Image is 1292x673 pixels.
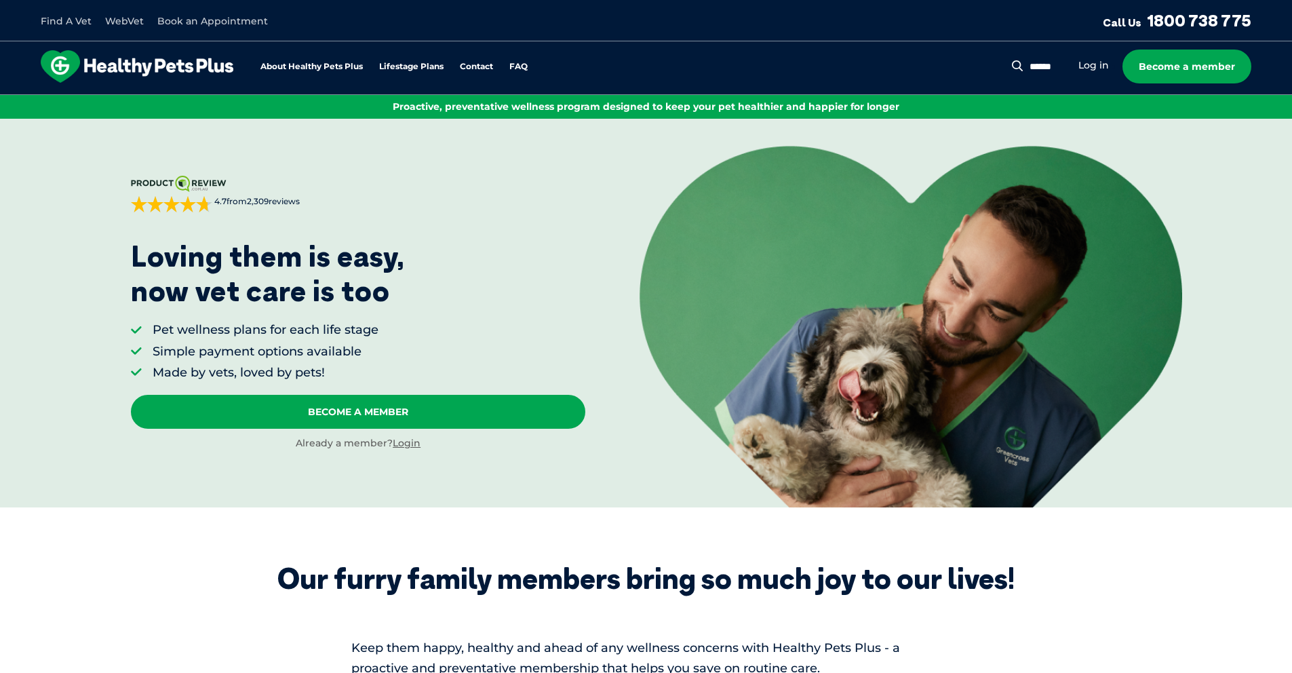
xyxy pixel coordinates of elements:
a: Book an Appointment [157,15,268,27]
div: Our furry family members bring so much joy to our lives! [277,562,1015,596]
div: 4.7 out of 5 stars [131,196,212,212]
div: Already a member? [131,437,585,450]
p: Loving them is easy, now vet care is too [131,239,405,308]
img: <p>Loving them is easy, <br /> now vet care is too</p> [640,146,1182,507]
a: Call Us1800 738 775 [1103,10,1251,31]
a: 4.7from2,309reviews [131,176,585,212]
a: Login [393,437,420,449]
li: Simple payment options available [153,343,378,360]
span: 2,309 reviews [247,196,300,206]
strong: 4.7 [214,196,227,206]
a: Find A Vet [41,15,92,27]
span: Proactive, preventative wellness program designed to keep your pet healthier and happier for longer [393,100,899,113]
a: FAQ [509,62,528,71]
span: from [212,196,300,208]
img: hpp-logo [41,50,233,83]
button: Search [1009,59,1026,73]
span: Call Us [1103,16,1141,29]
a: About Healthy Pets Plus [260,62,363,71]
a: Become a member [1122,50,1251,83]
a: WebVet [105,15,144,27]
li: Pet wellness plans for each life stage [153,322,378,339]
a: Contact [460,62,493,71]
a: Become A Member [131,395,585,429]
a: Log in [1078,59,1109,72]
li: Made by vets, loved by pets! [153,364,378,381]
a: Lifestage Plans [379,62,444,71]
